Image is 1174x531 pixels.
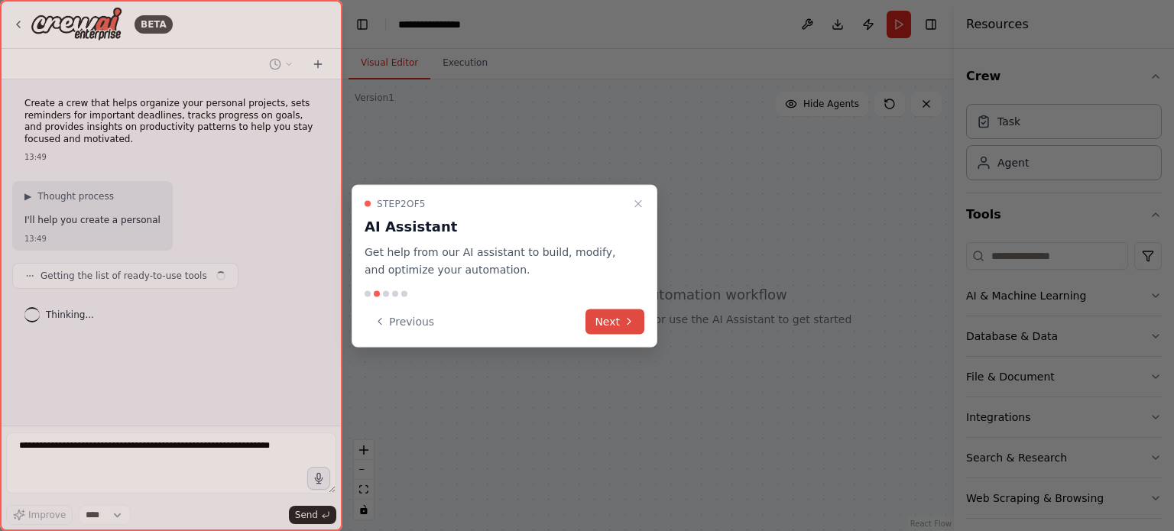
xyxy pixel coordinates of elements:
[629,195,647,213] button: Close walkthrough
[585,309,644,334] button: Next
[352,14,373,35] button: Hide left sidebar
[365,216,626,238] h3: AI Assistant
[365,244,626,279] p: Get help from our AI assistant to build, modify, and optimize your automation.
[377,198,426,210] span: Step 2 of 5
[365,309,443,334] button: Previous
